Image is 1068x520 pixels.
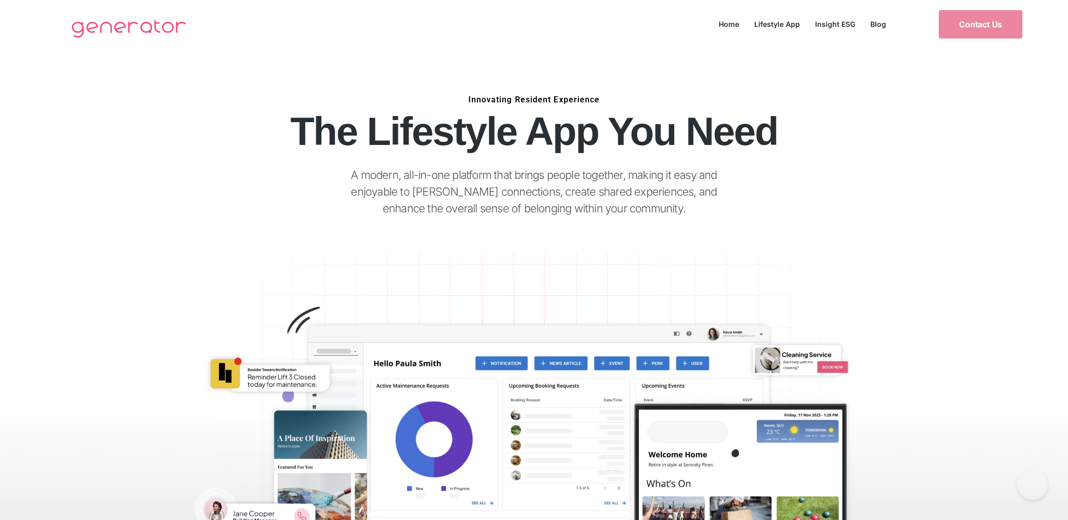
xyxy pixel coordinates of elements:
nav: Menu [711,17,894,31]
a: Contact Us [939,10,1022,39]
h1: The Lifestyle App You Need [112,113,956,150]
span: Contact Us [959,20,1002,28]
p: A modern, all-in-one platform that brings people together, making it easy and enjoyable to [PERSO... [332,167,737,217]
a: Insight ESG [807,17,863,31]
a: Blog [863,17,894,31]
h6: Innovating Resident Experience [112,99,956,100]
a: Lifestyle App [747,17,807,31]
iframe: Toggle Customer Support [1017,469,1048,500]
a: Home [711,17,747,31]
